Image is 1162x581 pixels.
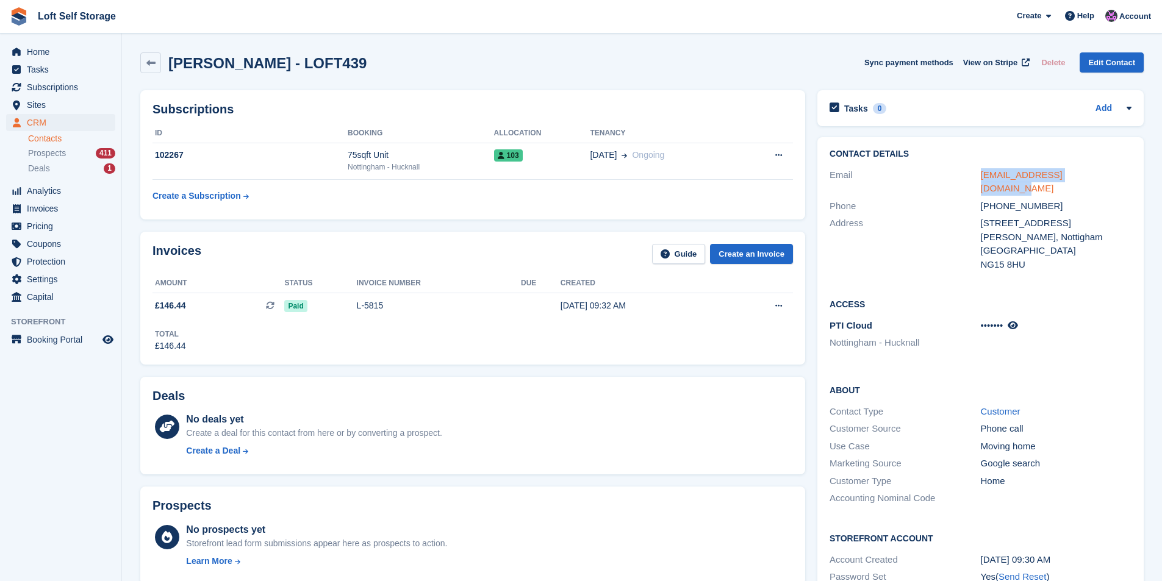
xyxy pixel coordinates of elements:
[981,169,1063,194] a: [EMAIL_ADDRESS][DOMAIN_NAME]
[104,163,115,174] div: 1
[830,474,980,488] div: Customer Type
[590,149,617,162] span: [DATE]
[830,553,980,567] div: Account Created
[27,79,100,96] span: Subscriptions
[186,555,232,568] div: Learn More
[561,299,728,312] div: [DATE] 09:32 AM
[152,389,185,403] h2: Deals
[830,383,1132,396] h2: About
[186,427,442,440] div: Create a deal for this contact from here or by converting a prospect.
[27,43,100,60] span: Home
[6,96,115,113] a: menu
[186,555,447,568] a: Learn More
[6,235,115,252] a: menu
[981,244,1132,258] div: [GEOGRAPHIC_DATA]
[6,218,115,235] a: menu
[6,182,115,199] a: menu
[348,162,494,173] div: Nottingham - Hucknall
[27,271,100,288] span: Settings
[152,124,348,143] th: ID
[844,103,868,114] h2: Tasks
[155,299,186,312] span: £146.44
[830,320,872,330] span: PTI Cloud
[152,190,241,202] div: Create a Subscription
[830,532,1132,544] h2: Storefront Account
[27,200,100,217] span: Invoices
[348,124,494,143] th: Booking
[981,230,1132,244] div: [PERSON_NAME], Nottigham
[27,114,100,131] span: CRM
[155,329,186,340] div: Total
[357,274,521,293] th: Invoice number
[152,102,793,116] h2: Subscriptions
[963,57,1017,69] span: View on Stripe
[96,148,115,159] div: 411
[152,274,284,293] th: Amount
[1080,52,1144,73] a: Edit Contact
[152,185,249,207] a: Create a Subscription
[981,553,1132,567] div: [DATE] 09:30 AM
[830,298,1132,310] h2: Access
[168,55,367,71] h2: [PERSON_NAME] - LOFT439
[348,149,494,162] div: 75sqft Unit
[155,340,186,352] div: £146.44
[521,274,561,293] th: Due
[33,6,121,26] a: Loft Self Storage
[830,491,980,505] div: Accounting Nominal Code
[561,274,728,293] th: Created
[6,288,115,305] a: menu
[830,422,980,436] div: Customer Source
[710,244,793,264] a: Create an Invoice
[1119,10,1151,23] span: Account
[981,258,1132,272] div: NG15 8HU
[494,124,590,143] th: Allocation
[28,163,50,174] span: Deals
[10,7,28,26] img: stora-icon-8386f47178a22dfd0bd8f6a31ec36ba5ce8667c1dd55bd0f319d3a0aa187defe.svg
[1105,10,1117,22] img: Amy Wright
[6,253,115,270] a: menu
[186,444,442,457] a: Create a Deal
[873,103,887,114] div: 0
[590,124,741,143] th: Tenancy
[981,216,1132,230] div: [STREET_ADDRESS]
[357,299,521,312] div: L-5815
[958,52,1032,73] a: View on Stripe
[152,499,212,513] h2: Prospects
[27,331,100,348] span: Booking Portal
[27,61,100,78] span: Tasks
[186,444,240,457] div: Create a Deal
[186,522,447,537] div: No prospects yet
[27,288,100,305] span: Capital
[830,149,1132,159] h2: Contact Details
[6,271,115,288] a: menu
[28,148,66,159] span: Prospects
[830,405,980,419] div: Contact Type
[27,253,100,270] span: Protection
[864,52,953,73] button: Sync payment methods
[101,332,115,347] a: Preview store
[28,162,115,175] a: Deals 1
[6,43,115,60] a: menu
[830,216,980,271] div: Address
[632,150,664,160] span: Ongoing
[1036,52,1070,73] button: Delete
[1077,10,1094,22] span: Help
[152,149,348,162] div: 102267
[152,244,201,264] h2: Invoices
[981,474,1132,488] div: Home
[28,147,115,160] a: Prospects 411
[27,235,100,252] span: Coupons
[27,182,100,199] span: Analytics
[186,537,447,550] div: Storefront lead form submissions appear here as prospects to action.
[494,149,523,162] span: 103
[6,200,115,217] a: menu
[28,133,115,144] a: Contacts
[6,114,115,131] a: menu
[284,274,356,293] th: Status
[981,320,1003,330] span: •••••••
[1017,10,1041,22] span: Create
[652,244,706,264] a: Guide
[186,412,442,427] div: No deals yet
[27,218,100,235] span: Pricing
[981,440,1132,454] div: Moving home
